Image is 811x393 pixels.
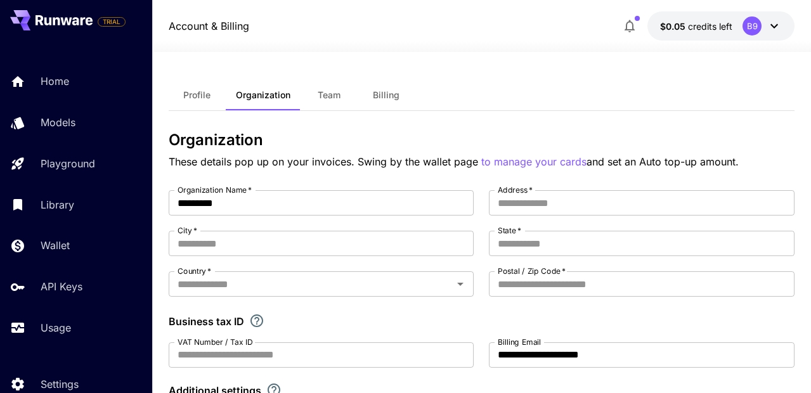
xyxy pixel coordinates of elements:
[41,377,79,392] p: Settings
[41,156,95,171] p: Playground
[498,266,566,276] label: Postal / Zip Code
[41,320,71,335] p: Usage
[178,266,211,276] label: Country
[660,20,732,33] div: $0.05
[98,14,126,29] span: Add your payment card to enable full platform functionality.
[169,155,481,168] span: These details pop up on your invoices. Swing by the wallet page
[373,89,399,101] span: Billing
[660,21,688,32] span: $0.05
[41,197,74,212] p: Library
[169,18,249,34] a: Account & Billing
[41,238,70,253] p: Wallet
[498,225,521,236] label: State
[41,74,69,89] p: Home
[178,337,253,347] label: VAT Number / Tax ID
[647,11,795,41] button: $0.05B9
[169,18,249,34] nav: breadcrumb
[318,89,341,101] span: Team
[183,89,211,101] span: Profile
[41,279,82,294] p: API Keys
[451,275,469,293] button: Open
[587,155,739,168] span: and set an Auto top-up amount.
[178,184,252,195] label: Organization Name
[98,17,125,27] span: TRIAL
[178,225,197,236] label: City
[236,89,290,101] span: Organization
[169,131,795,149] h3: Organization
[743,16,762,35] div: B9
[498,337,541,347] label: Billing Email
[169,314,244,329] p: Business tax ID
[688,21,732,32] span: credits left
[249,313,264,328] svg: If you are a business tax registrant, please enter your business tax ID here.
[498,184,533,195] label: Address
[41,115,75,130] p: Models
[481,154,587,170] button: to manage your cards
